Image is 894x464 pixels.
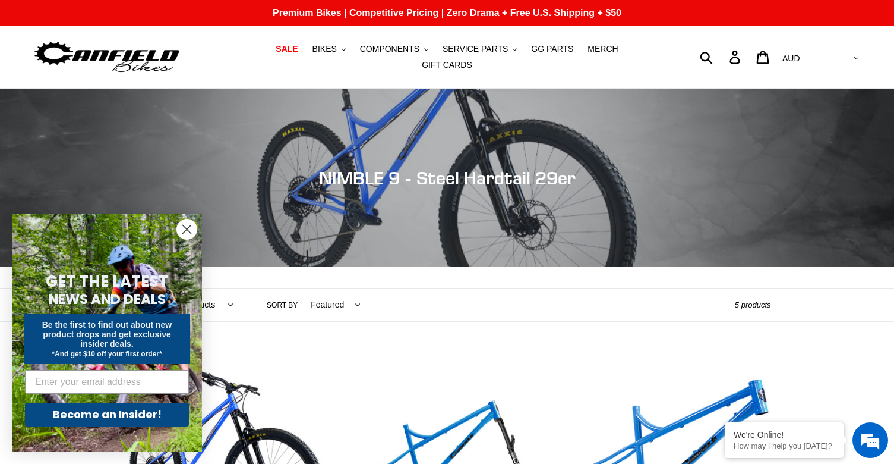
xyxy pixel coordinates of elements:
[270,41,304,57] a: SALE
[267,300,298,311] label: Sort by
[416,57,478,73] a: GIFT CARDS
[52,350,162,358] span: *And get $10 off your first order*
[354,41,434,57] button: COMPONENTS
[176,219,197,240] button: Close dialog
[25,403,189,427] button: Become an Insider!
[276,44,298,54] span: SALE
[69,150,164,270] span: We're online!
[307,41,352,57] button: BIKES
[582,41,624,57] a: MERCH
[735,300,771,309] span: 5 products
[46,271,168,292] span: GET THE LATEST
[443,44,508,54] span: SERVICE PARTS
[80,67,217,82] div: Chat with us now
[38,59,68,89] img: d_696896380_company_1647369064580_696896380
[734,430,835,440] div: We're Online!
[422,60,472,70] span: GIFT CARDS
[312,44,337,54] span: BIKES
[6,325,226,366] textarea: Type your message and hit 'Enter'
[531,44,573,54] span: GG PARTS
[49,290,166,309] span: NEWS AND DEALS
[525,41,579,57] a: GG PARTS
[360,44,419,54] span: COMPONENTS
[25,370,189,394] input: Enter your email address
[42,320,172,349] span: Be the first to find out about new product drops and get exclusive insider deals.
[319,167,576,189] span: NIMBLE 9 - Steel Hardtail 29er
[587,44,618,54] span: MERCH
[734,441,835,450] p: How may I help you today?
[13,65,31,83] div: Navigation go back
[706,44,737,70] input: Search
[195,6,223,35] div: Minimize live chat window
[437,41,523,57] button: SERVICE PARTS
[33,39,181,76] img: Canfield Bikes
